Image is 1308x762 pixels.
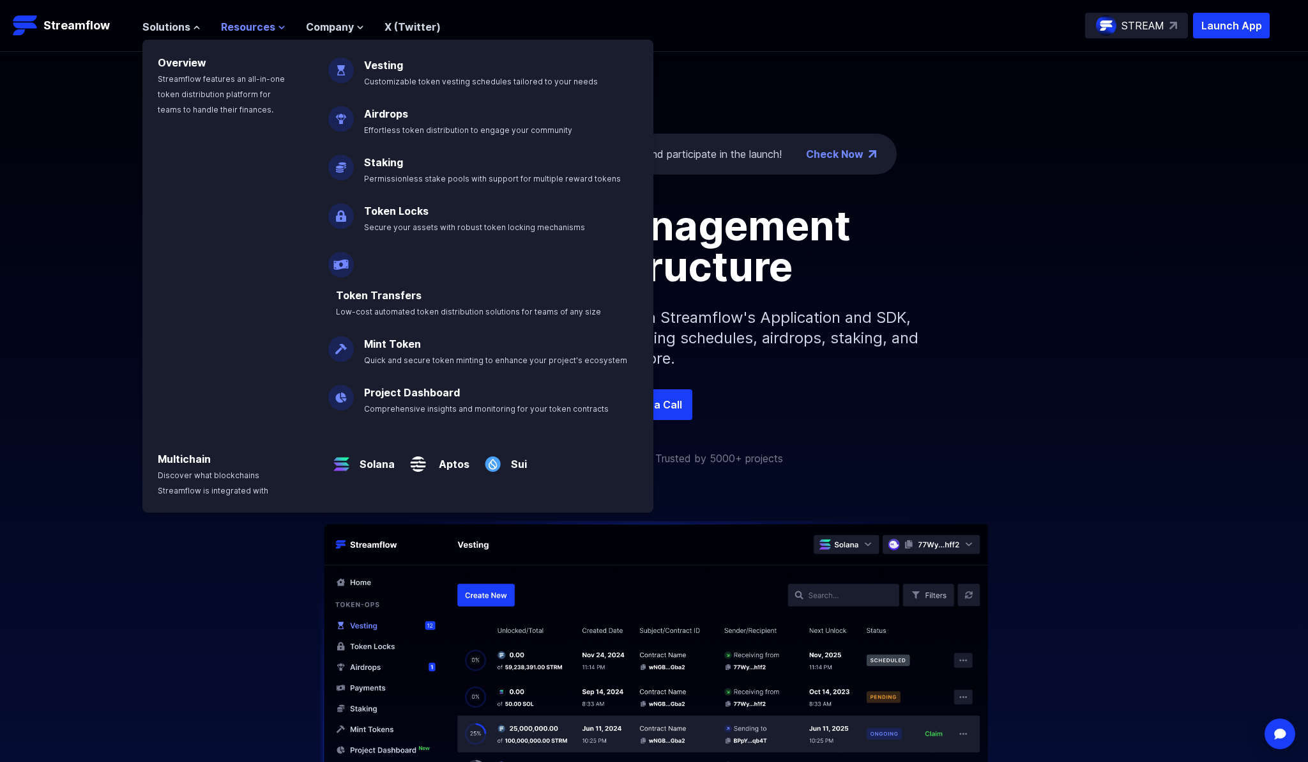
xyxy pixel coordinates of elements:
a: Token Transfers [336,289,422,302]
a: Solana [354,446,395,472]
button: Company [306,19,364,35]
img: streamflow-logo-circle.png [1096,15,1116,36]
span: Company [306,19,354,35]
button: Solutions [142,19,201,35]
img: Streamflow Logo [13,13,38,38]
img: Airdrops [328,96,354,132]
a: Sui [506,446,527,472]
button: Resources [221,19,285,35]
span: Low-cost automated token distribution solutions for teams of any size [336,307,601,316]
a: Mint Token [364,338,421,350]
span: Discover what blockchains Streamflow is integrated with [158,470,268,495]
span: Customizable token vesting schedules tailored to your needs [364,77,598,86]
a: Token Locks [364,205,429,217]
button: Launch App [1193,13,1270,38]
p: Simplify your token distribution with Streamflow's Application and SDK, offering access to custom... [379,287,929,389]
h1: Token management infrastructure [367,205,941,287]
img: Token Locks [328,193,354,229]
span: Permissionless stake pools with support for multiple reward tokens [364,174,621,183]
a: Book a Call [616,389,692,420]
img: Sui [480,441,506,477]
p: STREAM [1122,18,1164,33]
img: Project Dashboard [328,375,354,410]
span: Secure your assets with robust token locking mechanisms [364,222,585,232]
img: Staking [328,144,354,180]
a: Staking [364,156,403,169]
div: Open Intercom Messenger [1265,719,1295,749]
p: Trusted by 5000+ projects [655,451,783,466]
a: Aptos [431,446,469,472]
a: Check Now [806,146,863,162]
a: X (Twitter) [384,20,441,33]
span: Effortless token distribution to engage your community [364,125,572,135]
img: Mint Token [328,326,354,362]
img: top-right-arrow.png [869,150,876,158]
span: Streamflow features an all-in-one token distribution platform for teams to handle their finances. [158,74,285,114]
span: Resources [221,19,275,35]
a: Overview [158,56,206,69]
a: Project Dashboard [364,386,460,399]
img: Vesting [328,47,354,83]
img: Aptos [405,441,431,477]
a: Multichain [158,453,211,465]
a: Airdrops [364,107,408,120]
a: STREAM [1085,13,1188,38]
span: Solutions [142,19,190,35]
span: Quick and secure token minting to enhance your project's ecosystem [364,355,627,365]
img: Payroll [328,242,354,277]
a: Vesting [364,59,403,72]
span: Comprehensive insights and monitoring for your token contracts [364,404,609,414]
a: Streamflow [13,13,130,38]
img: top-right-arrow.svg [1169,22,1177,29]
img: Solana [328,441,354,477]
p: Streamflow [43,17,110,35]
